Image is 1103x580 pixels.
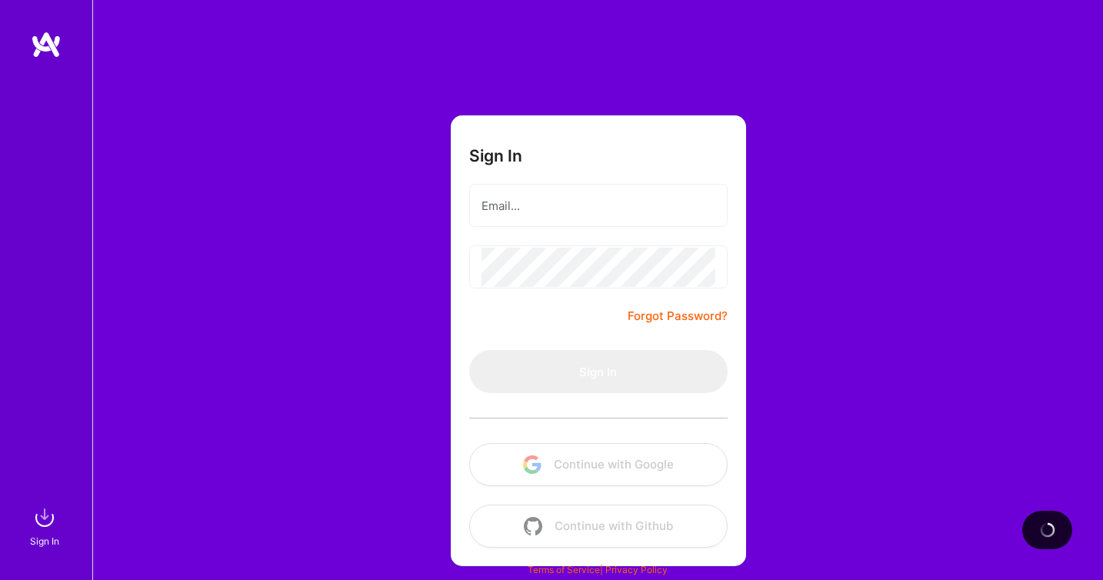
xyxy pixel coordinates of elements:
img: sign in [29,502,60,533]
a: sign inSign In [32,502,60,549]
img: icon [524,517,542,535]
a: Terms of Service [528,564,600,575]
button: Sign In [469,350,728,393]
a: Privacy Policy [605,564,668,575]
h3: Sign In [469,146,522,165]
div: Sign In [30,533,59,549]
img: loading [1037,519,1058,541]
img: logo [31,31,62,58]
button: Continue with Google [469,443,728,486]
input: Email... [482,186,715,225]
div: © 2025 ATeams Inc., All rights reserved. [92,534,1103,572]
img: icon [523,455,542,474]
span: | [528,564,668,575]
a: Forgot Password? [628,307,728,325]
button: Continue with Github [469,505,728,548]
